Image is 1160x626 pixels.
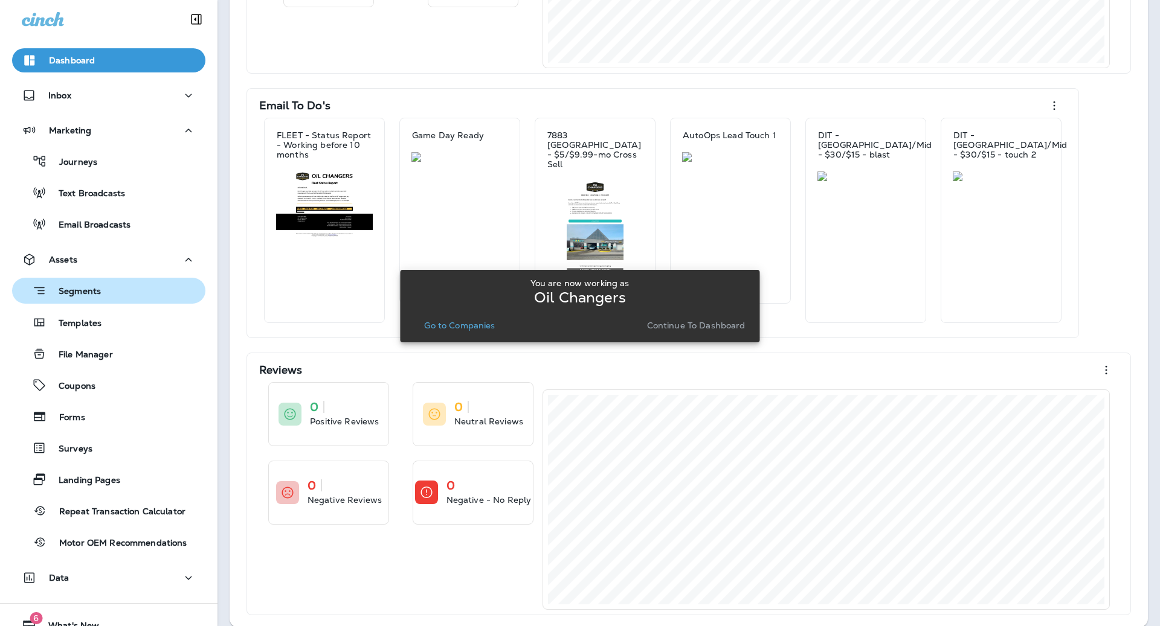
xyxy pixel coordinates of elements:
img: 8f5f0dd4-41d5-40ee-82e9-3af0db25d0d0.jpg [817,171,914,181]
p: Segments [47,286,101,298]
p: File Manager [47,350,113,361]
p: 0 [310,401,318,413]
p: Text Broadcasts [47,188,125,200]
button: Journeys [12,149,205,174]
p: Negative Reviews [308,494,382,506]
p: Positive Reviews [310,415,379,427]
button: Go to Companies [419,317,500,334]
p: DIT - [GEOGRAPHIC_DATA]/Mid - $30/$15 - blast [818,130,932,159]
button: Surveys [12,435,205,461]
button: Text Broadcasts [12,180,205,205]
p: DIT - [GEOGRAPHIC_DATA]/Mid - $30/$15 - touch 2 [953,130,1067,159]
img: 57c91d69-b0f3-403d-a249-48e154a1d30c.jpg [276,171,373,237]
button: Repeat Transaction Calculator [12,498,205,523]
p: Assets [49,255,77,264]
button: Assets [12,248,205,272]
button: Inbox [12,83,205,107]
p: Templates [47,318,101,330]
span: 6 [30,612,42,624]
button: Landing Pages [12,467,205,492]
p: Data [49,573,69,583]
p: FLEET - Status Report - Working before 10 months [277,130,372,159]
p: Surveys [47,444,92,455]
button: Coupons [12,372,205,398]
button: Marketing [12,118,205,142]
p: Coupons [47,381,95,392]
button: Data [12,566,205,590]
button: Collapse Sidebar [179,7,213,31]
p: Continue to Dashboard [647,321,746,330]
p: Repeat Transaction Calculator [47,506,185,518]
button: Continue to Dashboard [642,317,750,334]
button: Motor OEM Recommendations [12,529,205,555]
p: Go to Companies [424,321,495,330]
p: Oil Changers [534,293,626,302]
p: 0 [308,479,316,491]
p: Reviews [259,364,302,376]
button: Forms [12,404,205,429]
img: b129f74e-b210-474e-b662-e3b83390433d.jpg [953,171,1049,181]
p: Forms [47,412,85,424]
button: File Manager [12,341,205,366]
button: Email Broadcasts [12,211,205,237]
p: Journeys [47,157,97,168]
p: Inbox [48,91,71,100]
p: Email Broadcasts [47,220,130,231]
button: Dashboard [12,48,205,72]
button: Segments [12,278,205,304]
p: Marketing [49,126,91,135]
p: Landing Pages [47,475,120,487]
p: Dashboard [49,56,95,65]
p: Motor OEM Recommendations [47,538,187,549]
p: Email To Do's [259,100,330,112]
button: Templates [12,310,205,335]
p: You are now working as [530,278,629,288]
